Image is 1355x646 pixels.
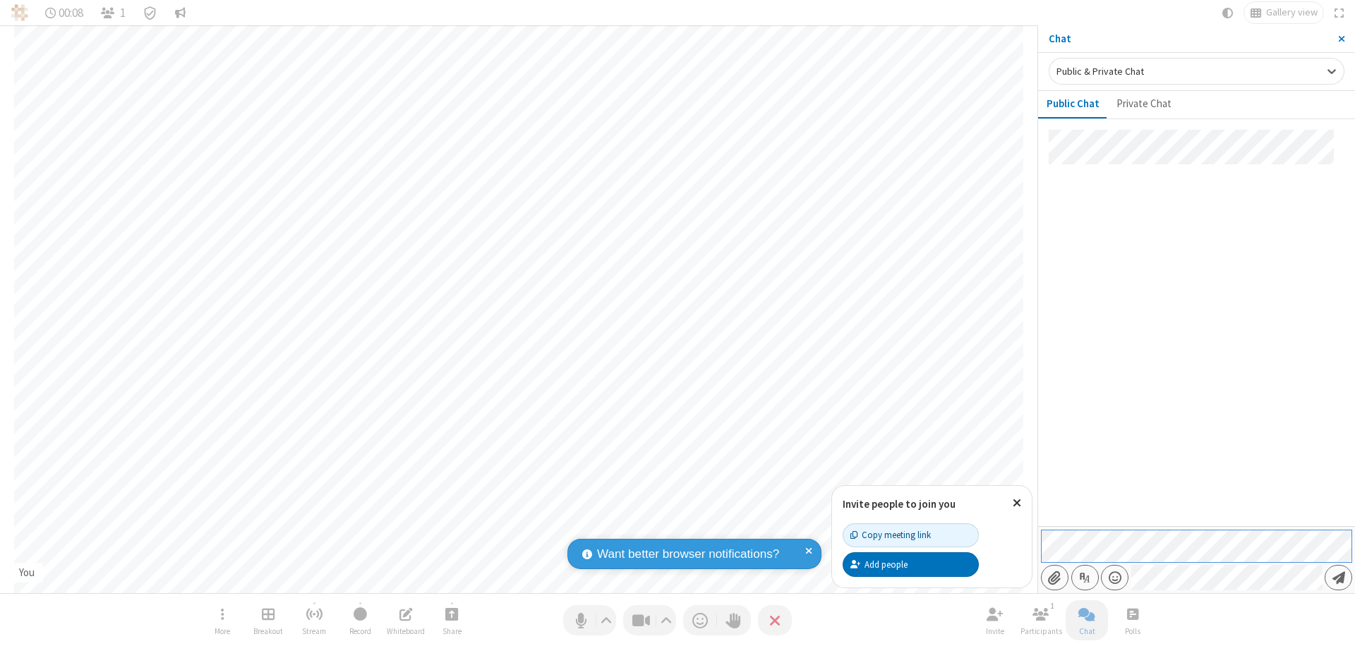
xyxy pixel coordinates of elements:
[215,627,230,635] span: More
[1020,600,1062,640] button: Open participant list
[850,528,931,542] div: Copy meeting link
[1217,2,1239,23] button: Using system theme
[1108,91,1180,118] button: Private Chat
[40,2,90,23] div: Timer
[1325,565,1352,590] button: Send message
[120,6,126,20] span: 1
[597,605,616,635] button: Audio settings
[339,600,381,640] button: Start recording
[843,552,979,576] button: Add people
[1244,2,1323,23] button: Change layout
[597,545,779,563] span: Want better browser notifications?
[563,605,616,635] button: Mute (⌘+Shift+A)
[1101,565,1128,590] button: Open menu
[14,565,40,581] div: You
[683,605,717,635] button: Send a reaction
[758,605,792,635] button: End or leave meeting
[717,605,751,635] button: Raise hand
[1066,600,1108,640] button: Close chat
[59,6,83,20] span: 00:08
[1056,65,1144,78] span: Public & Private Chat
[95,2,131,23] button: Open participant list
[986,627,1004,635] span: Invite
[137,2,164,23] div: Meeting details Encryption enabled
[1125,627,1140,635] span: Polls
[201,600,243,640] button: Open menu
[1002,486,1032,520] button: Close popover
[974,600,1016,640] button: Invite participants (⌘+Shift+I)
[1266,7,1318,18] span: Gallery view
[430,600,473,640] button: Start sharing
[11,4,28,21] img: QA Selenium DO NOT DELETE OR CHANGE
[1020,627,1062,635] span: Participants
[169,2,191,23] button: Conversation
[1112,600,1154,640] button: Open poll
[1071,565,1099,590] button: Show formatting
[1327,25,1355,52] button: Close sidebar
[657,605,676,635] button: Video setting
[843,523,979,547] button: Copy meeting link
[349,627,371,635] span: Record
[1049,31,1327,47] p: Chat
[1047,599,1059,612] div: 1
[293,600,335,640] button: Start streaming
[1038,91,1108,118] button: Public Chat
[253,627,283,635] span: Breakout
[385,600,427,640] button: Open shared whiteboard
[247,600,289,640] button: Manage Breakout Rooms
[843,497,956,511] label: Invite people to join you
[302,627,326,635] span: Stream
[387,627,425,635] span: Whiteboard
[1329,2,1350,23] button: Fullscreen
[442,627,462,635] span: Share
[1079,627,1095,635] span: Chat
[623,605,676,635] button: Stop video (⌘+Shift+V)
